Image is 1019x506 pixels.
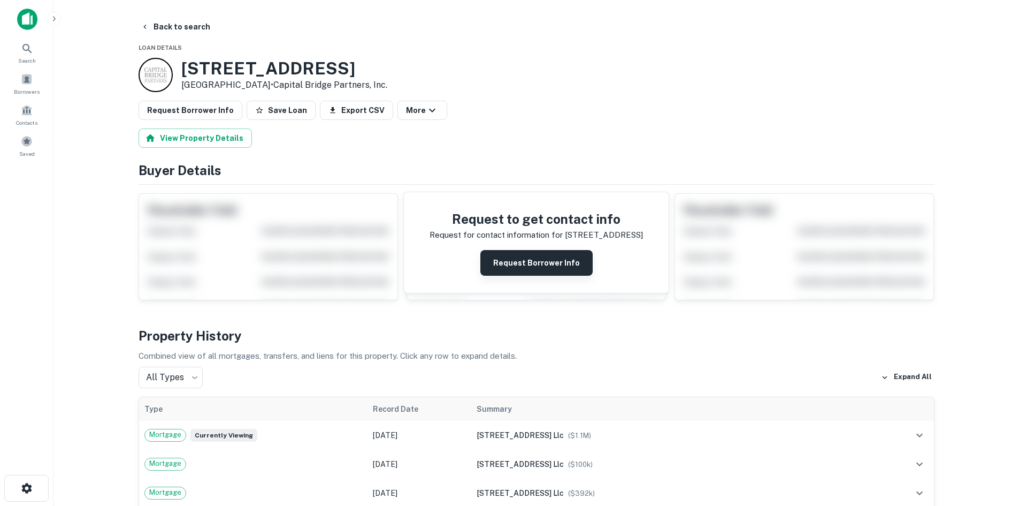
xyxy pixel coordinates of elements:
[430,229,563,241] p: Request for contact information for
[471,397,880,421] th: Summary
[190,429,257,442] span: Currently viewing
[14,87,40,96] span: Borrowers
[273,80,387,90] a: Capital Bridge Partners, Inc.
[139,129,252,148] button: View Property Details
[145,487,186,498] span: Mortgage
[145,429,186,440] span: Mortgage
[367,397,471,421] th: Record Date
[480,250,593,276] button: Request Borrower Info
[477,431,564,440] span: [STREET_ADDRESS] llc
[181,79,387,92] p: [GEOGRAPHIC_DATA] •
[18,56,36,65] span: Search
[565,229,643,241] p: [STREET_ADDRESS]
[910,484,929,502] button: expand row
[136,17,214,36] button: Back to search
[139,44,182,51] span: Loan Details
[3,131,50,160] a: Saved
[477,460,564,469] span: [STREET_ADDRESS] llc
[3,100,50,129] a: Contacts
[320,101,393,120] button: Export CSV
[568,432,591,440] span: ($ 1.1M )
[910,455,929,473] button: expand row
[139,397,367,421] th: Type
[181,58,387,79] h3: [STREET_ADDRESS]
[367,450,471,479] td: [DATE]
[397,101,447,120] button: More
[17,9,37,30] img: capitalize-icon.png
[477,489,564,497] span: [STREET_ADDRESS] llc
[139,101,242,120] button: Request Borrower Info
[16,118,37,127] span: Contacts
[139,350,934,362] p: Combined view of all mortgages, transfers, and liens for this property. Click any row to expand d...
[139,161,934,180] h4: Buyer Details
[145,458,186,469] span: Mortgage
[568,489,595,497] span: ($ 392k )
[19,149,35,158] span: Saved
[3,69,50,98] a: Borrowers
[139,326,934,345] h4: Property History
[430,209,643,229] h4: Request to get contact info
[878,369,934,386] button: Expand All
[367,421,471,450] td: [DATE]
[910,426,929,444] button: expand row
[568,460,593,469] span: ($ 100k )
[966,420,1019,472] iframe: Chat Widget
[247,101,316,120] button: Save Loan
[3,38,50,67] a: Search
[139,367,203,388] div: All Types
